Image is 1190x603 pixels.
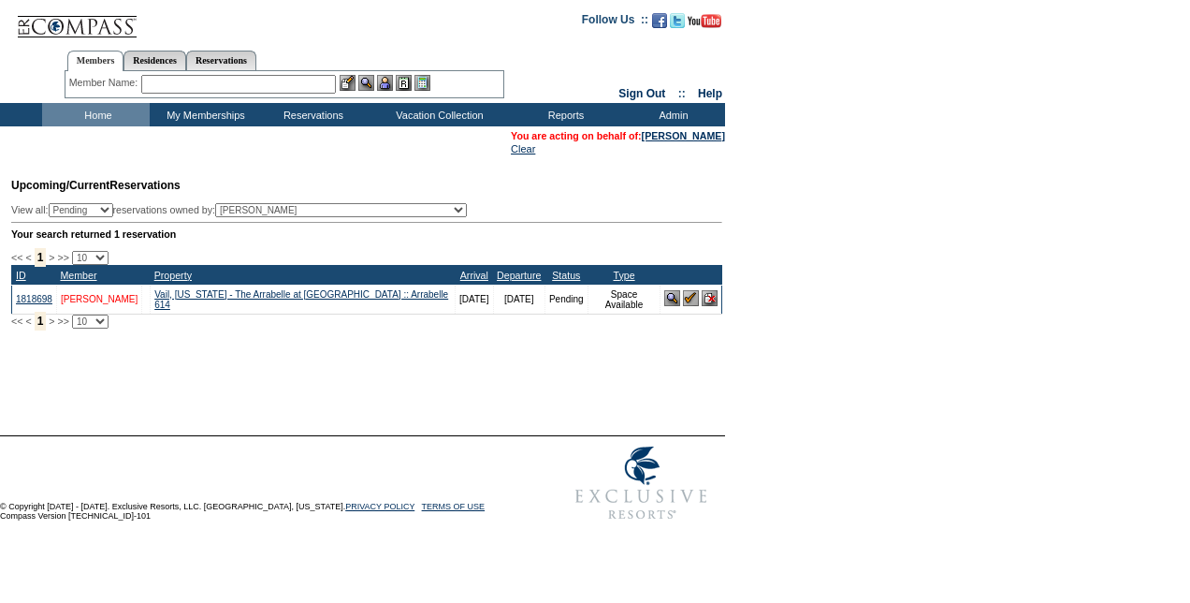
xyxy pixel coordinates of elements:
td: Admin [617,103,725,126]
td: Home [42,103,150,126]
a: Members [67,51,124,71]
img: Cancel Reservation [702,290,718,306]
img: View [358,75,374,91]
span: > [49,252,54,263]
a: ID [16,270,26,281]
a: Help [698,87,722,100]
a: [PERSON_NAME] [61,294,138,304]
img: Reservations [396,75,412,91]
td: [DATE] [456,285,493,314]
a: [PERSON_NAME] [642,130,725,141]
img: b_calculator.gif [414,75,430,91]
span: < [25,252,31,263]
span: You are acting on behalf of: [511,130,725,141]
td: Pending [544,285,588,314]
span: > [49,316,54,327]
td: Vacation Collection [365,103,510,126]
td: Reservations [257,103,365,126]
a: Type [613,270,634,281]
td: [DATE] [493,285,544,314]
div: Your search returned 1 reservation [11,228,722,240]
span: < [25,316,31,327]
a: 1818698 [16,294,52,304]
a: Subscribe to our YouTube Channel [688,19,721,30]
div: View all: reservations owned by: [11,203,475,217]
img: View Reservation [664,290,680,306]
span: 1 [35,312,47,331]
a: Vail, [US_STATE] - The Arrabelle at [GEOGRAPHIC_DATA] :: Arrabelle 614 [154,289,448,310]
a: Follow us on Twitter [670,19,685,30]
span: :: [678,87,686,100]
a: Arrival [460,270,488,281]
a: Status [552,270,580,281]
td: Follow Us :: [582,11,648,34]
td: Reports [510,103,617,126]
a: Become our fan on Facebook [652,19,667,30]
a: Sign Out [618,87,665,100]
img: Exclusive Resorts [558,436,725,530]
span: >> [57,316,68,327]
a: PRIVACY POLICY [345,502,414,511]
td: Space Available [588,285,660,314]
span: << [11,252,22,263]
span: >> [57,252,68,263]
a: TERMS OF USE [422,502,486,511]
img: Follow us on Twitter [670,13,685,28]
img: Impersonate [377,75,393,91]
a: Clear [511,143,535,154]
span: Reservations [11,179,181,192]
a: Departure [497,270,541,281]
span: 1 [35,248,47,267]
img: Become our fan on Facebook [652,13,667,28]
div: Member Name: [69,75,141,91]
a: Residences [123,51,186,70]
span: Upcoming/Current [11,179,109,192]
span: << [11,316,22,327]
img: Confirm Reservation [683,290,699,306]
a: Property [154,270,192,281]
a: Member [60,270,96,281]
img: b_edit.gif [340,75,356,91]
img: Subscribe to our YouTube Channel [688,14,721,28]
td: My Memberships [150,103,257,126]
a: Reservations [186,51,256,70]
